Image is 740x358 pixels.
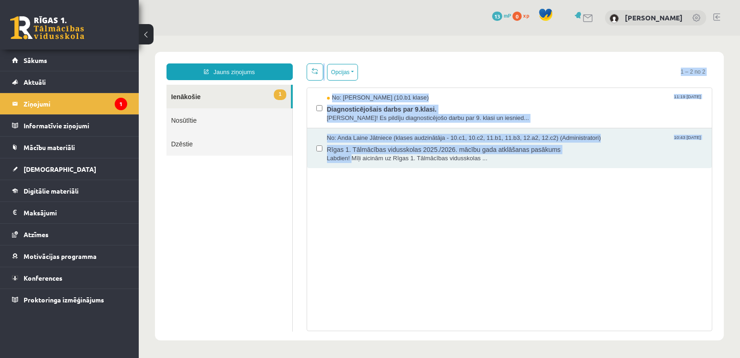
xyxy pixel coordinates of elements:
span: [PERSON_NAME]! Es pildīju diagnosticējošo darbu par 9. klasi un iesnied... [188,78,564,87]
span: 1 – 2 no 2 [535,28,573,44]
span: Sākums [24,56,47,64]
a: Konferences [12,267,127,289]
i: 1 [115,98,127,110]
span: Digitālie materiāli [24,187,79,195]
span: mP [504,12,511,19]
a: Aktuāli [12,71,127,93]
span: Motivācijas programma [24,252,97,260]
span: Labdien! Mīļi aicinām uz Rīgas 1. Tālmācības vidusskolas ... [188,119,564,127]
a: Nosūtītie [28,73,154,96]
a: No: Anda Laine Jātniece (klases audzinātāja - 10.c1, 10.c2, 11.b1, 11.b3, 12.a2, 12.c2) (Administ... [188,98,564,127]
legend: Ziņojumi [24,93,127,114]
a: Dzēstie [28,96,154,120]
span: Mācību materiāli [24,143,75,151]
a: Proktoringa izmēģinājums [12,289,127,310]
span: Diagnosticējošais darbs par 9.klasi. [188,67,564,78]
a: [PERSON_NAME] [625,13,683,22]
a: Sākums [12,50,127,71]
span: Aktuāli [24,78,46,86]
a: [DEMOGRAPHIC_DATA] [12,158,127,180]
a: Ziņojumi1 [12,93,127,114]
span: No: Anda Laine Jātniece (klases audzinātāja - 10.c1, 10.c2, 11.b1, 11.b3, 12.a2, 12.c2) (Administ... [188,98,462,107]
button: Opcijas [188,28,219,45]
span: Konferences [24,274,62,282]
span: 11:19 [DATE] [533,58,564,65]
a: Motivācijas programma [12,245,127,267]
span: [DEMOGRAPHIC_DATA] [24,165,96,173]
span: No: [PERSON_NAME] (10.b1 klase) [188,58,290,67]
span: Atzīmes [24,230,49,239]
a: 13 mP [492,12,511,19]
a: Informatīvie ziņojumi [12,115,127,136]
span: 13 [492,12,502,21]
a: Jauns ziņojums [28,28,154,44]
legend: Maksājumi [24,202,127,223]
span: xp [523,12,529,19]
a: Maksājumi [12,202,127,223]
a: 1Ienākošie [28,49,152,73]
a: Mācību materiāli [12,137,127,158]
img: Amālija Gabrene [610,14,619,23]
legend: Informatīvie ziņojumi [24,115,127,136]
a: Digitālie materiāli [12,180,127,201]
span: 1 [135,54,147,64]
a: Rīgas 1. Tālmācības vidusskola [10,16,84,39]
span: 0 [512,12,522,21]
span: 10:43 [DATE] [533,98,564,105]
a: Atzīmes [12,224,127,245]
a: 0 xp [512,12,534,19]
a: No: [PERSON_NAME] (10.b1 klase) 11:19 [DATE] Diagnosticējošais darbs par 9.klasi. [PERSON_NAME]! ... [188,58,564,87]
span: Proktoringa izmēģinājums [24,295,104,304]
span: Rīgas 1. Tālmācības vidusskolas 2025./2026. mācību gada atklāšanas pasākums [188,107,564,119]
